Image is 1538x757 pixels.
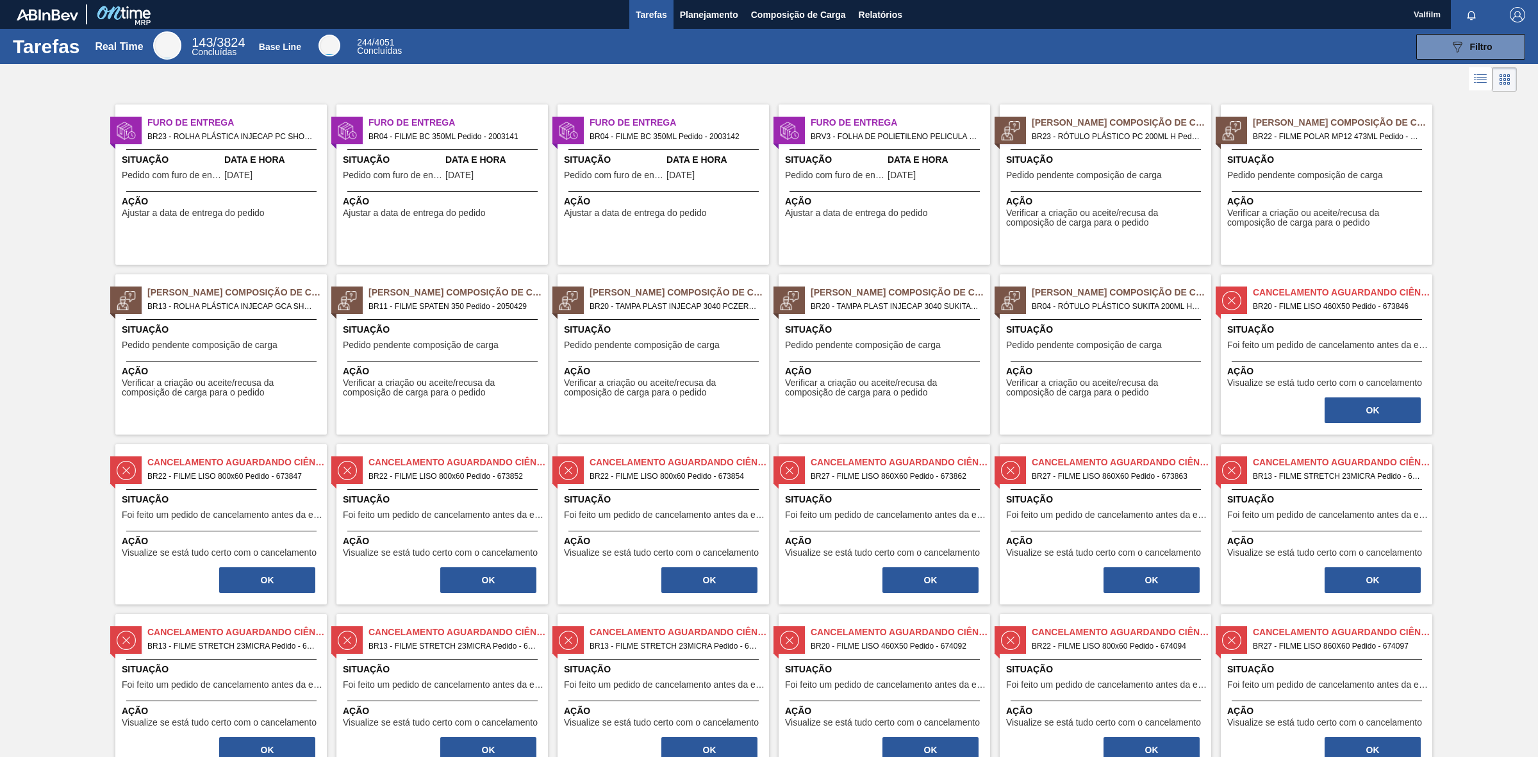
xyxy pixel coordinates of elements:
span: Foi feito um pedido de cancelamento antes da etapa de aguardando faturamento [122,510,324,520]
span: Foi feito um pedido de cancelamento antes da etapa de aguardando faturamento [564,680,766,690]
span: Pedido com furo de entrega [343,171,442,180]
span: Ação [564,704,766,718]
span: BR20 - FILME LISO 460X50 Pedido - 673846 [1253,299,1422,313]
span: BR04 - FILME BC 350ML Pedido - 2003141 [368,129,538,144]
img: Logout [1510,7,1525,22]
span: Concluídas [357,46,402,56]
span: Situação [343,663,545,676]
div: Completar tarefa: 30332909 [218,566,317,594]
img: status [1001,121,1020,140]
span: BR13 - FILME STRETCH 23MICRA Pedido - 674061 [147,639,317,653]
span: BR27 - FILME LISO 860X60 Pedido - 673863 [1032,469,1201,483]
span: Foi feito um pedido de cancelamento antes da etapa de aguardando faturamento [564,510,766,520]
img: status [559,121,578,140]
span: Ação [564,365,766,378]
span: Ação [785,365,987,378]
span: Situação [785,323,987,337]
span: Situação [1006,663,1208,676]
span: BR13 - FILME STRETCH 23MICRA Pedido - 674063 [368,639,538,653]
div: Completar tarefa: 30332911 [660,566,759,594]
span: Situação [343,323,545,337]
span: Foi feito um pedido de cancelamento antes da etapa de aguardando faturamento [785,680,987,690]
span: Verificar a criação ou aceite/recusa da composição de carga para o pedido [785,378,987,398]
span: Foi feito um pedido de cancelamento antes da etapa de aguardando faturamento [1227,680,1429,690]
span: BR04 - FILME BC 350ML Pedido - 2003142 [590,129,759,144]
span: 244 [357,37,372,47]
button: OK [1325,567,1421,593]
span: Visualize se está tudo certo com o cancelamento [343,548,538,558]
span: Visualize se está tudo certo com o cancelamento [1227,548,1422,558]
span: Situação [785,153,884,167]
span: Pedido Aguardando Composição de Carga [147,286,327,299]
span: Visualize se está tudo certo com o cancelamento [1227,378,1422,388]
span: Ação [122,535,324,548]
button: OK [219,567,315,593]
img: status [338,631,357,650]
span: Situação [564,153,663,167]
img: status [559,291,578,310]
span: BR23 - RÓTULO PLÁSTICO PC 200ML H Pedido - 2028083 [1032,129,1201,144]
span: Ação [122,704,324,718]
span: Ação [1227,535,1429,548]
div: Base Line [259,42,301,52]
span: Verificar a criação ou aceite/recusa da composição de carga para o pedido [1006,208,1208,228]
img: status [338,121,357,140]
span: Data e Hora [888,153,987,167]
span: Pedido pendente composição de carga [564,340,720,350]
span: Ação [1227,195,1429,208]
span: BR20 - TAMPA PLAST INJECAP 3040 PCZERO S/ LINER Pedido - 2050996 [590,299,759,313]
div: Completar tarefa: 30332910 [439,566,538,594]
span: Visualize se está tudo certo com o cancelamento [785,548,980,558]
span: Ação [1006,195,1208,208]
span: Cancelamento aguardando ciência [368,626,548,639]
button: OK [440,567,536,593]
span: Ajustar a data de entrega do pedido [343,208,486,218]
span: Cancelamento aguardando ciência [1253,286,1432,299]
span: Cancelamento aguardando ciência [147,626,327,639]
span: BR13 - ROLHA PLÁSTICA INJECAP GCA SHORT Pedido - 2030473 [147,299,317,313]
span: Ação [343,365,545,378]
span: BR22 - FILME LISO 800x60 Pedido - 673854 [590,469,759,483]
div: Real Time [192,37,245,56]
button: Filtro [1416,34,1525,60]
span: Verificar a criação ou aceite/recusa da composição de carga para o pedido [1227,208,1429,228]
img: status [117,631,136,650]
button: OK [882,567,979,593]
span: Situação [1006,323,1208,337]
span: Filtro [1470,42,1493,52]
img: status [117,121,136,140]
div: Completar tarefa: 30332908 [1323,396,1422,424]
span: BR13 - FILME STRETCH 23MICRA Pedido - 674065 [590,639,759,653]
span: Visualize se está tudo certo com o cancelamento [1006,548,1201,558]
div: Base Line [357,38,402,55]
span: Cancelamento aguardando ciência [1032,626,1211,639]
span: Furo de Entrega [147,116,327,129]
span: Ação [1227,704,1429,718]
button: OK [1325,397,1421,423]
img: status [780,461,799,480]
span: Cancelamento aguardando ciência [590,626,769,639]
img: status [559,631,578,650]
div: Base Line [318,35,340,56]
img: status [780,121,799,140]
span: Ação [1227,365,1429,378]
img: status [1001,291,1020,310]
img: status [338,461,357,480]
div: Real Time [153,31,181,60]
span: Ação [785,704,987,718]
span: Cancelamento aguardando ciência [1032,456,1211,469]
span: Cancelamento aguardando ciência [147,456,327,469]
span: Ação [1006,535,1208,548]
div: Completar tarefa: 30332912 [881,566,980,594]
span: BRV3 - FOLHA DE POLIETILENO PELICULA POLIETILEN Pedido - 2031793 [811,129,980,144]
img: status [1222,631,1241,650]
span: Ação [343,704,545,718]
span: Pedido com furo de entrega [564,171,663,180]
span: Situação [564,323,766,337]
span: Visualize se está tudo certo com o cancelamento [1227,718,1422,728]
span: 08/10/2025, [445,171,474,180]
span: Foi feito um pedido de cancelamento antes da etapa de aguardando faturamento [785,510,987,520]
img: status [780,291,799,310]
span: Pedido pendente composição de carga [1006,171,1162,180]
span: Ação [122,195,324,208]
